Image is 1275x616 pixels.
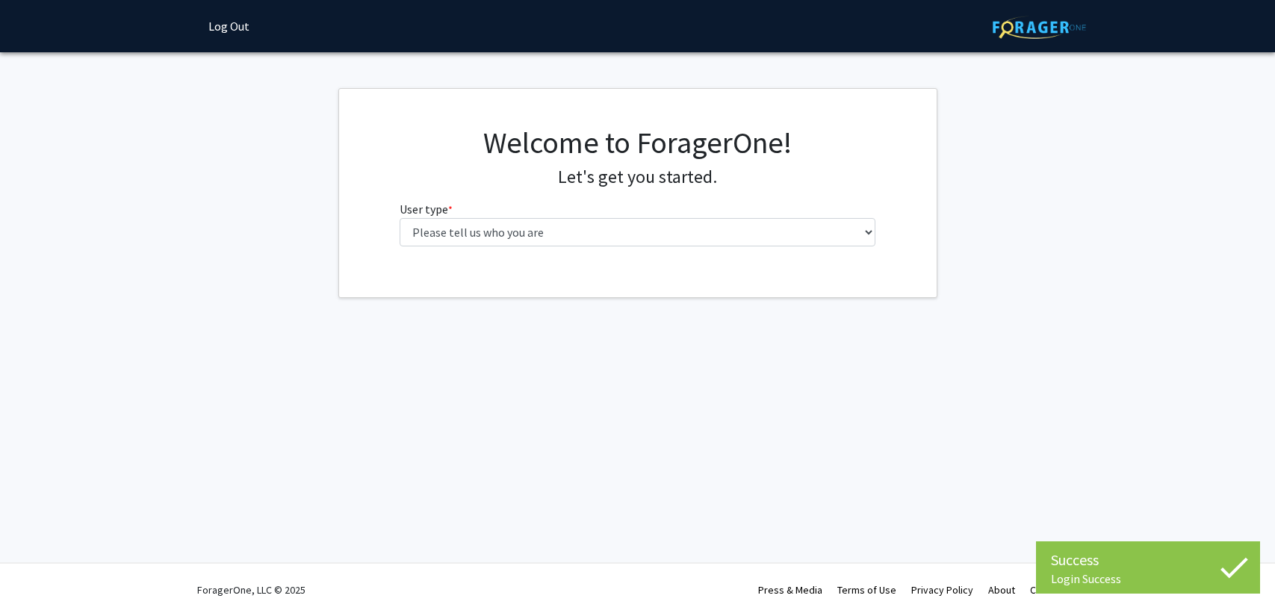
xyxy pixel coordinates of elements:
[400,125,875,161] h1: Welcome to ForagerOne!
[1051,571,1245,586] div: Login Success
[993,16,1086,39] img: ForagerOne Logo
[911,583,973,597] a: Privacy Policy
[197,564,305,616] div: ForagerOne, LLC © 2025
[758,583,822,597] a: Press & Media
[400,167,875,188] h4: Let's get you started.
[837,583,896,597] a: Terms of Use
[400,200,453,218] label: User type
[1051,549,1245,571] div: Success
[1030,583,1079,597] a: Contact Us
[988,583,1015,597] a: About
